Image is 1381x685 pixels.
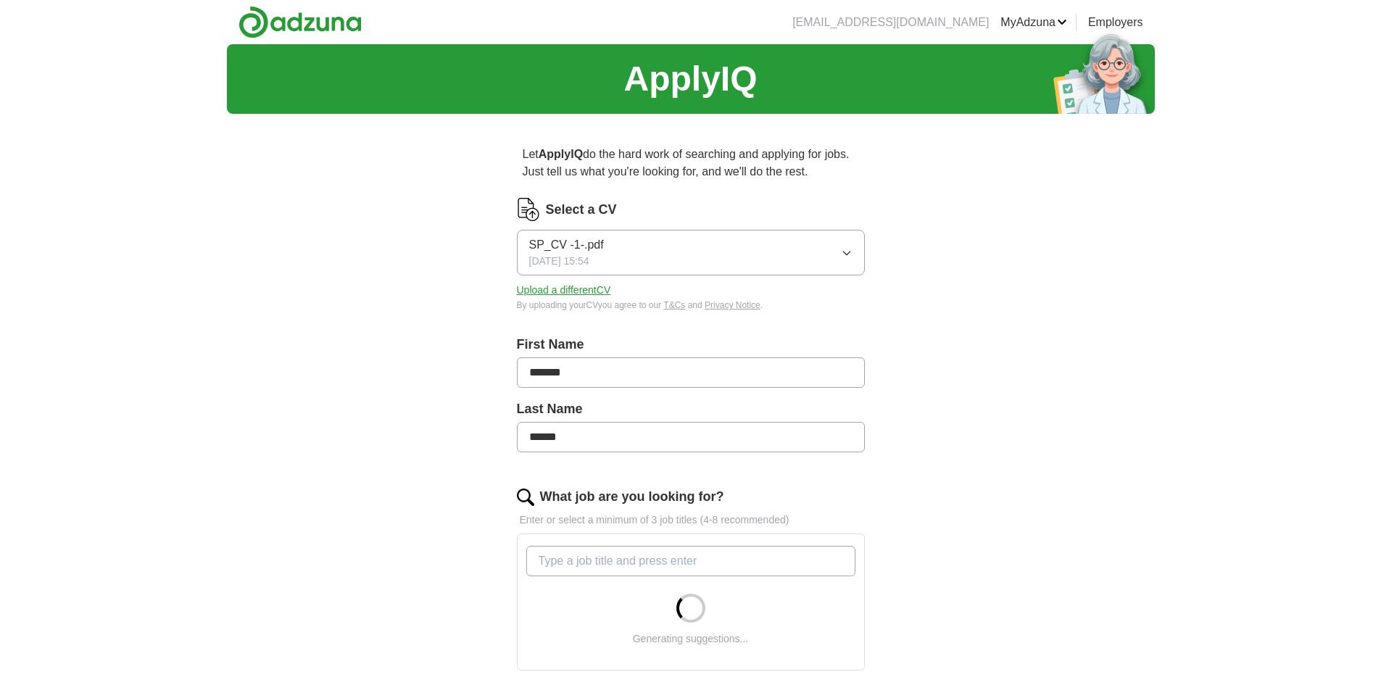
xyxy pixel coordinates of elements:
[239,6,362,38] img: Adzuna logo
[623,53,757,105] h1: ApplyIQ
[517,399,865,419] label: Last Name
[517,230,865,275] button: SP_CV -1-.pdf[DATE] 15:54
[526,546,855,576] input: Type a job title and press enter
[517,512,865,528] p: Enter or select a minimum of 3 job titles (4-8 recommended)
[517,489,534,506] img: search.png
[663,300,685,310] a: T&Cs
[517,283,611,298] button: Upload a differentCV
[792,14,989,31] li: [EMAIL_ADDRESS][DOMAIN_NAME]
[540,487,724,507] label: What job are you looking for?
[517,140,865,186] p: Let do the hard work of searching and applying for jobs. Just tell us what you're looking for, an...
[529,254,589,269] span: [DATE] 15:54
[633,631,749,647] div: Generating suggestions...
[546,200,617,220] label: Select a CV
[539,148,583,160] strong: ApplyIQ
[517,335,865,354] label: First Name
[1088,14,1143,31] a: Employers
[1000,14,1067,31] a: MyAdzuna
[529,236,604,254] span: SP_CV -1-.pdf
[705,300,760,310] a: Privacy Notice
[517,198,540,221] img: CV Icon
[517,299,865,312] div: By uploading your CV you agree to our and .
